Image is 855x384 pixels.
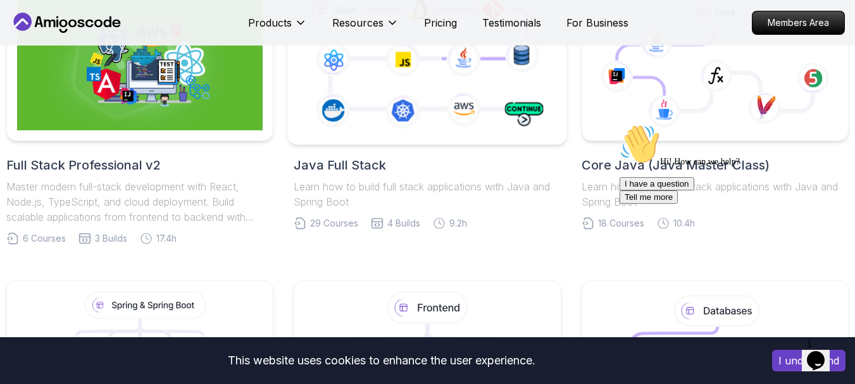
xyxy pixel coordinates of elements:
h2: Core Java (Java Master Class) [582,156,849,174]
p: Products [248,15,292,30]
a: Members Area [752,11,845,35]
div: 👋Hi! How can we help?I have a questionTell me more [5,5,233,85]
span: 18 Courses [598,217,644,230]
div: This website uses cookies to enhance the user experience. [9,347,753,375]
h2: Full Stack Professional v2 [6,156,273,174]
button: Resources [332,15,399,40]
p: Learn how to build full stack applications with Java and Spring Boot [582,179,849,209]
img: :wave: [5,5,46,46]
span: 6 Courses [23,232,66,245]
span: 29 Courses [310,217,358,230]
span: 3 Builds [95,232,127,245]
button: Tell me more [5,71,63,85]
span: 17.4h [156,232,177,245]
button: I have a question [5,58,80,71]
a: Pricing [424,15,457,30]
p: Resources [332,15,384,30]
span: Hi! How can we help? [5,38,125,47]
button: Accept cookies [772,350,846,371]
p: Members Area [752,11,844,34]
button: Products [248,15,307,40]
h2: Java Full Stack [294,156,561,174]
iframe: chat widget [802,333,842,371]
span: 4 Builds [387,217,420,230]
iframe: chat widget [615,119,842,327]
p: Learn how to build full stack applications with Java and Spring Boot [294,179,561,209]
a: For Business [566,15,628,30]
a: Testimonials [482,15,541,30]
p: Master modern full-stack development with React, Node.js, TypeScript, and cloud deployment. Build... [6,179,273,225]
span: 9.2h [449,217,467,230]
